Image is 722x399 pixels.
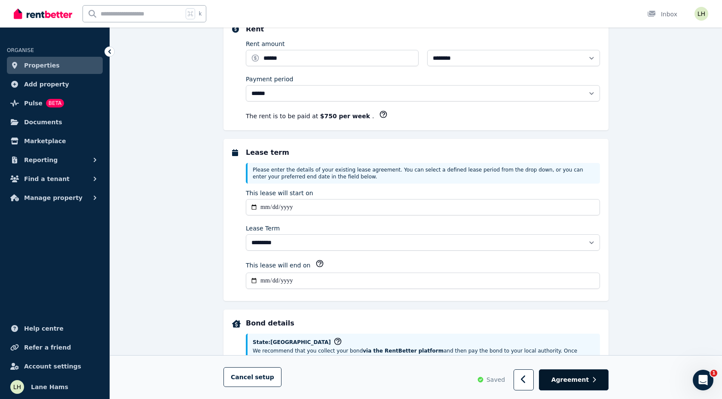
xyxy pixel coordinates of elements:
[253,347,595,361] p: We recommend that you collect your bond and then pay the bond to your local authority. Once you'v...
[199,10,202,17] span: k
[24,323,64,334] span: Help centre
[486,376,505,384] span: Saved
[551,376,589,384] span: Agreement
[7,358,103,375] a: Account settings
[246,24,600,34] h5: Rent
[320,113,372,120] b: $750 per week
[24,174,70,184] span: Find a tenant
[14,7,72,20] img: RentBetter
[24,79,69,89] span: Add property
[31,382,68,392] span: Lane Hams
[539,370,609,391] button: Agreement
[7,76,103,93] a: Add property
[24,117,62,127] span: Documents
[7,95,103,112] a: PulseBETA
[647,10,677,18] div: Inbox
[246,147,600,158] h5: Lease term
[246,261,310,270] label: This lease will end on
[710,370,717,377] span: 1
[694,7,708,21] img: Lane Hams
[363,348,444,354] strong: via the RentBetter platform
[246,224,280,233] label: Lease Term
[246,189,313,197] label: This lease will start on
[253,167,583,180] span: Please enter the details of your existing lease agreement. You can select a defined lease period ...
[7,320,103,337] a: Help centre
[7,57,103,74] a: Properties
[24,60,60,71] span: Properties
[7,132,103,150] a: Marketplace
[246,40,285,48] label: Rent amount
[693,370,713,390] iframe: Intercom live chat
[7,151,103,169] button: Reporting
[24,193,83,203] span: Manage property
[255,373,274,382] span: setup
[246,318,600,328] h5: Bond details
[24,342,71,353] span: Refer a friend
[24,98,43,108] span: Pulse
[246,112,374,120] p: The rent is to be paid at .
[246,75,293,83] label: Payment period
[7,114,103,131] a: Documents
[10,380,24,394] img: Lane Hams
[232,320,241,328] img: Bond details
[253,339,331,346] span: State: [GEOGRAPHIC_DATA]
[7,339,103,356] a: Refer a friend
[223,368,281,387] button: Cancelsetup
[7,189,103,206] button: Manage property
[24,155,58,165] span: Reporting
[24,136,66,146] span: Marketplace
[24,361,81,371] span: Account settings
[7,170,103,187] button: Find a tenant
[46,99,64,107] span: BETA
[231,374,274,381] span: Cancel
[7,47,34,53] span: ORGANISE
